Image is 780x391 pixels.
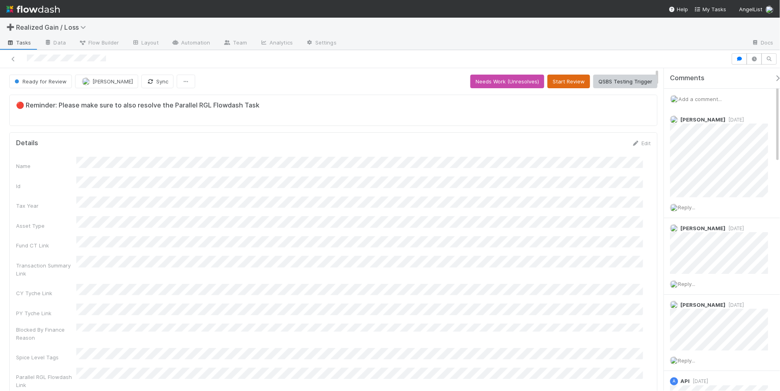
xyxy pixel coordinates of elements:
[678,281,695,287] span: Reply...
[92,78,133,85] span: [PERSON_NAME]
[38,37,72,50] a: Data
[678,96,722,102] span: Add a comment...
[16,139,38,147] h5: Details
[678,204,695,211] span: Reply...
[16,326,76,342] div: Blocked By Finance Reason
[6,24,14,30] span: ➕
[16,373,76,389] div: Parallel RGL Flowdash Link
[75,75,138,88] button: [PERSON_NAME]
[16,162,76,170] div: Name
[678,357,695,364] span: Reply...
[694,5,726,13] a: My Tasks
[670,377,678,385] div: API
[680,225,725,231] span: [PERSON_NAME]
[670,74,704,82] span: Comments
[739,6,762,12] span: AngelList
[547,75,590,88] button: Start Review
[16,101,651,109] h5: 🔴 Reminder: Please make sure to also resolve the Parallel RGL Flowdash Task
[16,222,76,230] div: Asset Type
[16,261,76,278] div: Transaction Summary Link
[217,37,253,50] a: Team
[299,37,343,50] a: Settings
[16,182,76,190] div: Id
[6,38,31,47] span: Tasks
[725,117,744,123] span: [DATE]
[6,2,60,16] img: logo-inverted-e16ddd16eac7371096b0.svg
[470,75,544,88] button: Needs Work (Unresolves)
[79,38,119,47] span: Flow Builder
[670,301,678,309] img: avatar_45ea4894-10ca-450f-982d-dabe3bd75b0b.png
[593,75,657,88] button: QSBS Testing Trigger
[16,202,76,210] div: Tax Year
[16,289,76,297] div: CY Tyche Link
[690,378,708,384] span: [DATE]
[680,116,725,123] span: [PERSON_NAME]
[680,378,690,384] span: API
[725,225,744,231] span: [DATE]
[670,357,678,365] img: avatar_45ea4894-10ca-450f-982d-dabe3bd75b0b.png
[766,6,774,14] img: avatar_45ea4894-10ca-450f-982d-dabe3bd75b0b.png
[670,224,678,232] img: avatar_66854b90-094e-431f-b713-6ac88429a2b8.png
[16,241,76,249] div: Fund CT Link
[725,302,744,308] span: [DATE]
[669,5,688,13] div: Help
[16,353,76,361] div: Spice Level Tags
[670,115,678,124] img: avatar_66854b90-094e-431f-b713-6ac88429a2b8.png
[670,280,678,288] img: avatar_45ea4894-10ca-450f-982d-dabe3bd75b0b.png
[673,379,676,383] span: A
[165,37,217,50] a: Automation
[670,95,678,103] img: avatar_45ea4894-10ca-450f-982d-dabe3bd75b0b.png
[694,6,726,12] span: My Tasks
[680,302,725,308] span: [PERSON_NAME]
[632,140,651,146] a: Edit
[16,309,76,317] div: PY Tyche Link
[670,204,678,212] img: avatar_45ea4894-10ca-450f-982d-dabe3bd75b0b.png
[745,37,780,50] a: Docs
[253,37,299,50] a: Analytics
[16,23,90,31] span: Realized Gain / Loss
[141,75,174,88] button: Sync
[72,37,125,50] a: Flow Builder
[82,77,90,85] img: avatar_45ea4894-10ca-450f-982d-dabe3bd75b0b.png
[125,37,165,50] a: Layout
